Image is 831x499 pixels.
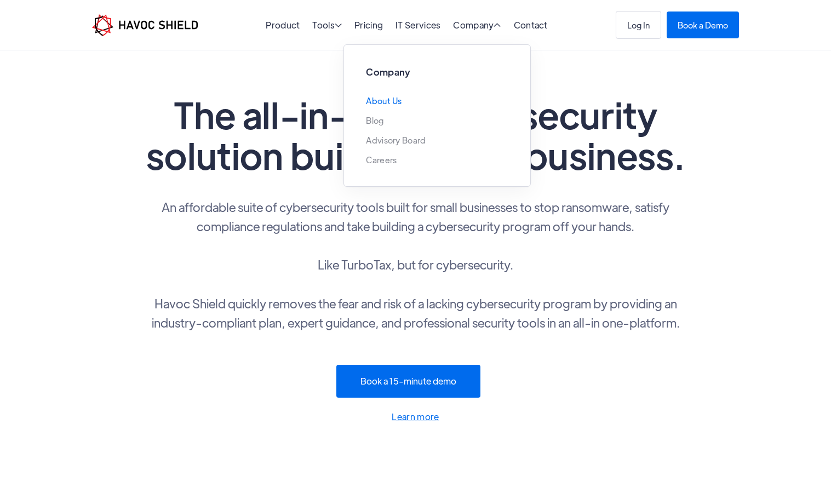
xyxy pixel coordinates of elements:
a: Blog [366,116,383,125]
a: Pricing [354,19,383,31]
h2: Company [366,67,508,77]
div: Company [453,21,501,31]
span:  [335,21,342,30]
h1: The all-in-one cybersecurity solution built for small business. [142,94,690,175]
a: Book a 15-minute demo [336,365,480,398]
span:  [494,21,501,30]
a: Learn more [142,409,690,425]
a: About Us [366,96,402,105]
iframe: Chat Widget [649,381,831,499]
a: Product [266,19,300,31]
a: Contact [514,19,548,31]
div: Company [453,21,501,31]
div: Tools [312,21,342,31]
a: home [92,14,198,36]
a: Advisory Board [366,136,426,145]
p: An affordable suite of cybersecurity tools built for small businesses to stop ransomware, satisfy... [142,197,690,332]
a: Book a Demo [667,12,739,38]
a: Careers [366,156,397,164]
a: IT Services [396,19,441,31]
a: Log In [616,11,661,39]
div: Tools [312,21,342,31]
nav: Company [343,31,531,187]
img: Havoc Shield logo [92,14,198,36]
